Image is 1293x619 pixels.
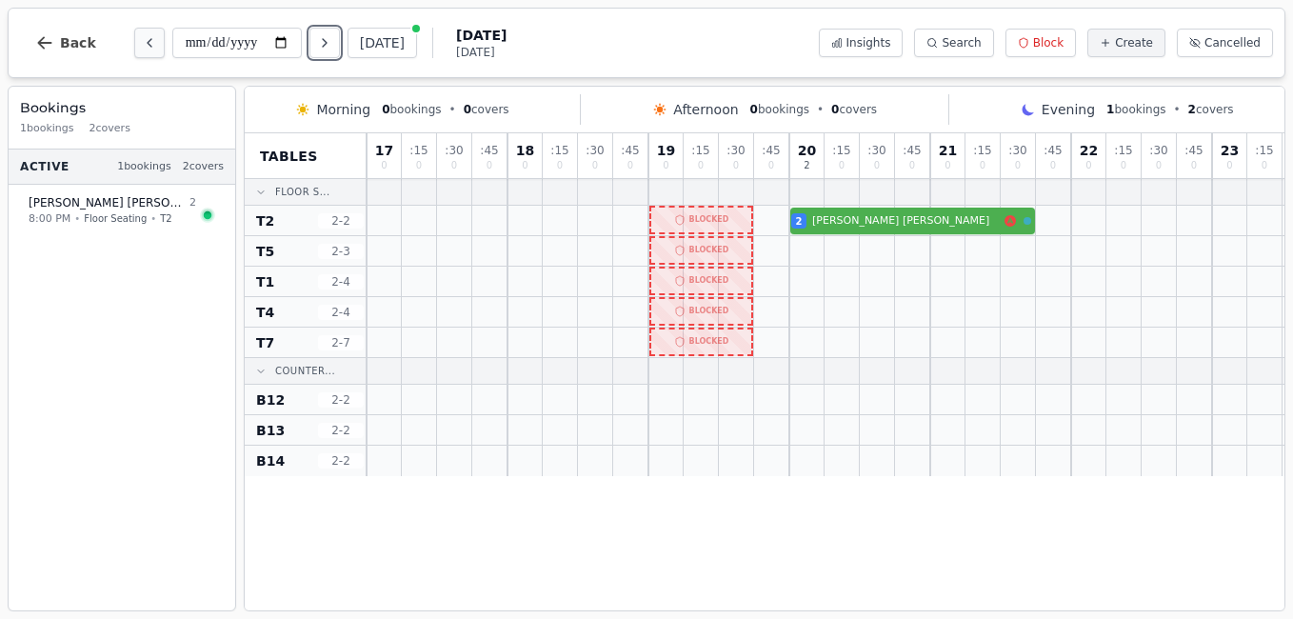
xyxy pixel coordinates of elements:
[1149,145,1167,156] span: : 30
[382,103,389,116] span: 0
[189,195,196,211] span: 2
[275,185,330,199] span: Floor S...
[1087,29,1165,57] button: Create
[1184,145,1203,156] span: : 45
[20,98,224,117] h3: Bookings
[381,161,387,170] span: 0
[20,159,70,174] span: Active
[256,272,274,291] span: T1
[832,145,850,156] span: : 15
[812,213,1001,230] span: [PERSON_NAME] [PERSON_NAME]
[557,161,563,170] span: 0
[275,364,335,378] span: Counter...
[309,28,340,58] button: Next day
[256,451,285,470] span: B14
[663,161,668,170] span: 0
[1033,35,1064,50] span: Block
[256,211,274,230] span: T2
[1044,145,1062,156] span: : 45
[909,161,915,170] span: 0
[657,144,675,157] span: 19
[1204,35,1261,50] span: Cancelled
[318,453,364,469] span: 2 - 2
[464,102,509,117] span: covers
[516,144,534,157] span: 18
[1191,161,1197,170] span: 0
[750,103,758,116] span: 0
[1177,29,1273,57] button: Cancelled
[846,35,891,50] span: Insights
[980,161,985,170] span: 0
[1255,145,1273,156] span: : 15
[348,28,417,58] button: [DATE]
[768,161,774,170] span: 0
[1005,215,1016,227] svg: Allergens: Gluten
[256,421,285,440] span: B13
[1156,161,1162,170] span: 0
[586,145,604,156] span: : 30
[1042,100,1095,119] span: Evening
[318,423,364,438] span: 2 - 2
[1015,161,1021,170] span: 0
[1050,161,1056,170] span: 0
[480,145,498,156] span: : 45
[382,102,441,117] span: bookings
[487,161,492,170] span: 0
[84,211,147,226] span: Floor Seating
[973,145,991,156] span: : 15
[29,195,186,210] span: [PERSON_NAME] [PERSON_NAME]
[1174,102,1181,117] span: •
[1188,103,1196,116] span: 2
[260,147,318,166] span: Tables
[318,335,364,350] span: 2 - 7
[29,211,70,228] span: 8:00 PM
[318,213,364,229] span: 2 - 2
[256,390,285,409] span: B12
[256,242,274,261] span: T5
[698,161,704,170] span: 0
[456,45,507,60] span: [DATE]
[449,102,456,117] span: •
[90,121,130,137] span: 2 covers
[673,100,738,119] span: Afternoon
[20,20,111,66] button: Back
[939,144,957,157] span: 21
[318,305,364,320] span: 2 - 4
[1008,145,1026,156] span: : 30
[74,211,80,226] span: •
[942,35,981,50] span: Search
[316,100,370,119] span: Morning
[409,145,428,156] span: : 15
[1106,103,1114,116] span: 1
[798,144,816,157] span: 20
[60,36,96,50] span: Back
[621,145,639,156] span: : 45
[839,161,845,170] span: 0
[726,145,745,156] span: : 30
[1121,161,1126,170] span: 0
[318,392,364,408] span: 2 - 2
[627,161,633,170] span: 0
[456,26,507,45] span: [DATE]
[416,161,422,170] span: 0
[592,161,598,170] span: 0
[762,145,780,156] span: : 45
[318,244,364,259] span: 2 - 3
[160,211,171,226] span: T2
[914,29,993,57] button: Search
[1221,144,1239,157] span: 23
[1115,35,1153,50] span: Create
[819,29,904,57] button: Insights
[804,161,809,170] span: 2
[375,144,393,157] span: 17
[256,303,274,322] span: T4
[796,214,803,229] span: 2
[464,103,471,116] span: 0
[817,102,824,117] span: •
[1114,145,1132,156] span: : 15
[550,145,568,156] span: : 15
[117,159,171,175] span: 1 bookings
[451,161,457,170] span: 0
[945,161,950,170] span: 0
[134,28,165,58] button: Previous day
